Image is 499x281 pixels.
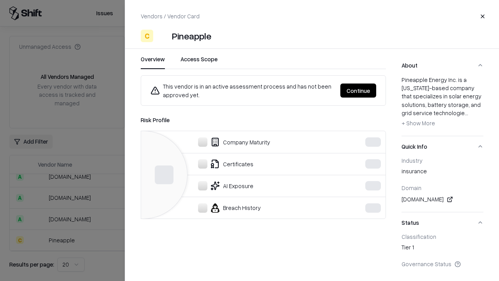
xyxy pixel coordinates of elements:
[402,55,483,76] button: About
[150,82,334,99] div: This vendor is in an active assessment process and has not been approved yet.
[402,117,435,130] button: + Show More
[141,30,153,42] div: C
[141,115,386,124] div: Risk Profile
[402,136,483,157] button: Quick Info
[402,76,483,136] div: About
[402,233,483,240] div: Classification
[172,30,211,42] div: Pineapple
[402,195,483,204] div: [DOMAIN_NAME]
[402,157,483,212] div: Quick Info
[402,212,483,233] button: Status
[402,184,483,191] div: Domain
[340,84,376,98] button: Continue
[147,159,342,169] div: Certificates
[402,243,483,254] div: Tier 1
[402,260,483,267] div: Governance Status
[147,181,342,190] div: AI Exposure
[147,203,342,213] div: Breach History
[402,167,483,178] div: insurance
[180,55,218,69] button: Access Scope
[147,137,342,147] div: Company Maturity
[465,109,468,116] span: ...
[141,55,165,69] button: Overview
[402,76,483,130] div: Pineapple Energy Inc. is a [US_STATE]-based company that specializes in solar energy solutions, b...
[402,157,483,164] div: Industry
[156,30,169,42] img: Pineapple
[402,119,435,126] span: + Show More
[141,12,200,20] p: Vendors / Vendor Card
